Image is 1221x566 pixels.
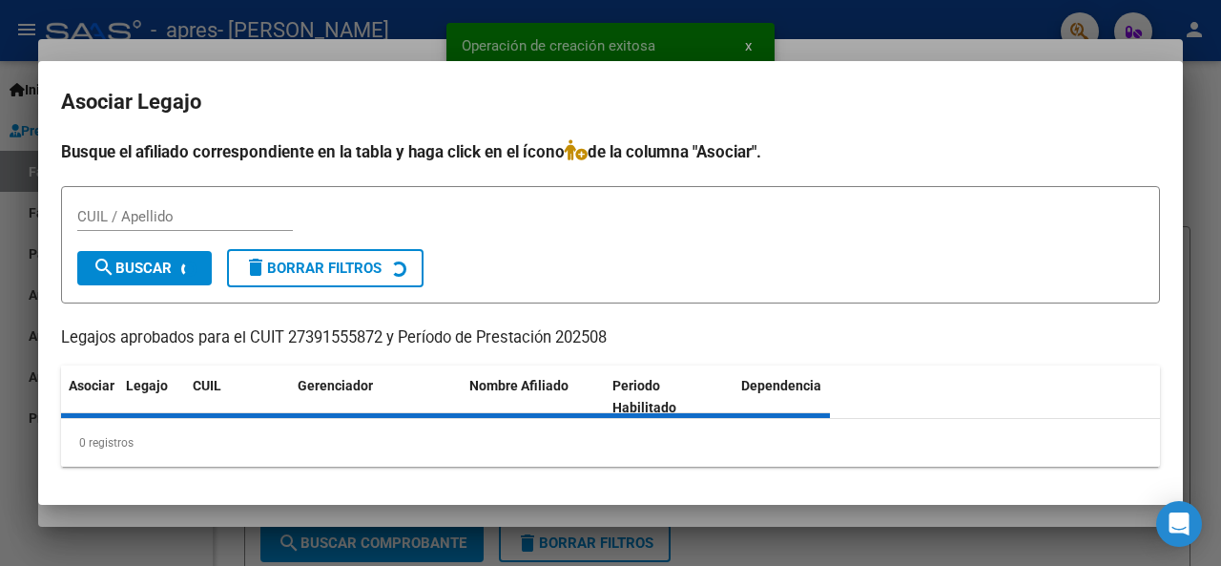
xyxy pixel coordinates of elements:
button: Buscar [77,251,212,285]
h4: Busque el afiliado correspondiente en la tabla y haga click en el ícono de la columna "Asociar". [61,139,1160,164]
button: Borrar Filtros [227,249,424,287]
span: Dependencia [741,378,821,393]
h2: Asociar Legajo [61,84,1160,120]
datatable-header-cell: Nombre Afiliado [462,366,605,429]
datatable-header-cell: Dependencia [734,366,877,429]
datatable-header-cell: Gerenciador [290,366,462,429]
div: 0 registros [61,419,1160,467]
mat-icon: delete [244,256,267,279]
datatable-header-cell: CUIL [185,366,290,429]
p: Legajos aprobados para el CUIT 27391555872 y Período de Prestación 202508 [61,326,1160,350]
span: Buscar [93,260,172,277]
mat-icon: search [93,256,115,279]
datatable-header-cell: Periodo Habilitado [605,366,734,429]
span: Nombre Afiliado [469,378,569,393]
span: Asociar [69,378,114,393]
datatable-header-cell: Asociar [61,366,118,429]
span: Gerenciador [298,378,373,393]
datatable-header-cell: Legajo [118,366,185,429]
span: Legajo [126,378,168,393]
span: Periodo Habilitado [612,378,676,415]
span: Borrar Filtros [244,260,382,277]
div: Open Intercom Messenger [1156,501,1202,547]
span: CUIL [193,378,221,393]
